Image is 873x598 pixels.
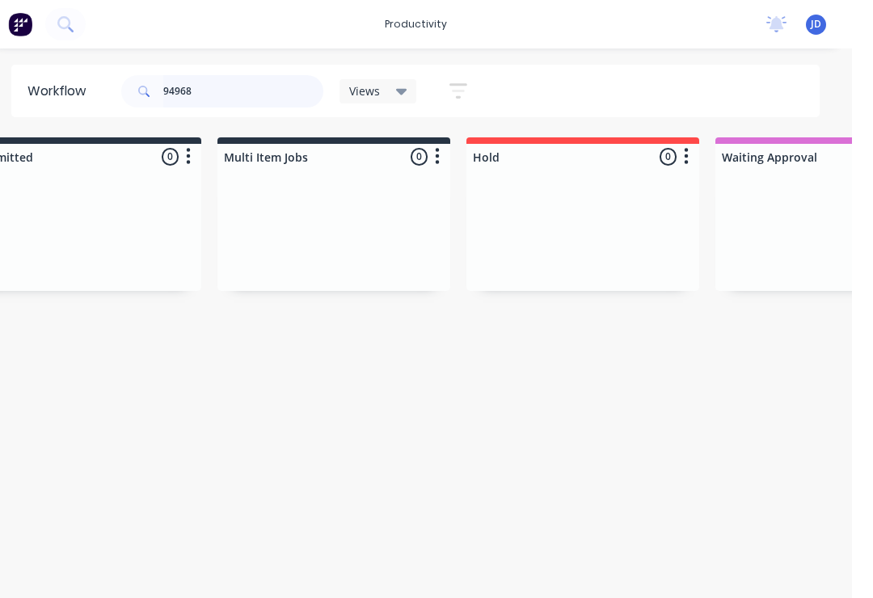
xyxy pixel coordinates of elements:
[832,17,842,32] span: JD
[184,75,344,107] input: Search for orders...
[48,82,115,101] div: Workflow
[370,82,401,99] span: Views
[29,12,53,36] img: Factory
[398,12,476,36] div: productivity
